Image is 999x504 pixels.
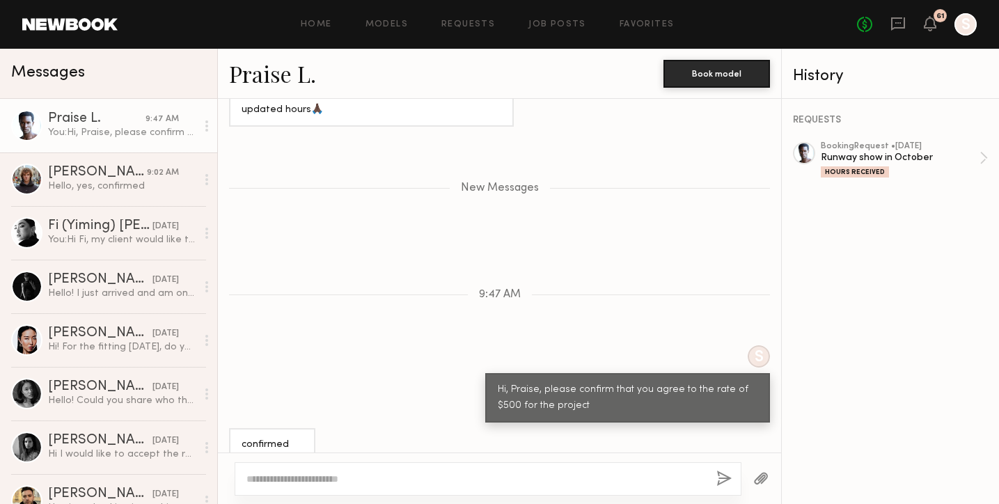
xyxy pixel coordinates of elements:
[954,13,977,36] a: S
[528,20,586,29] a: Job Posts
[663,60,770,88] button: Book model
[152,381,179,394] div: [DATE]
[663,67,770,79] a: Book model
[301,20,332,29] a: Home
[821,151,980,164] div: Runway show in October
[48,394,196,407] div: Hello! Could you share who the designers will be please
[242,437,303,453] div: confirmed
[229,58,316,88] a: Praise L.
[147,166,179,180] div: 9:02 AM
[11,65,85,81] span: Messages
[48,166,147,180] div: [PERSON_NAME]
[821,142,980,151] div: booking Request • [DATE]
[152,434,179,448] div: [DATE]
[152,327,179,340] div: [DATE]
[48,448,196,461] div: Hi I would like to accept the request could you give me more details please
[48,340,196,354] div: Hi! For the fitting [DATE], do you need us for the whole time or can we come in whenever during t...
[793,68,988,84] div: History
[152,488,179,501] div: [DATE]
[498,382,757,414] div: Hi, Praise, please confirm that you agree to the rate of $500 for the project
[48,326,152,340] div: [PERSON_NAME]
[793,116,988,125] div: REQUESTS
[821,166,889,178] div: Hours Received
[48,112,145,126] div: Praise L.
[479,289,521,301] span: 9:47 AM
[48,487,152,501] div: [PERSON_NAME]
[461,182,539,194] span: New Messages
[365,20,408,29] a: Models
[821,142,988,178] a: bookingRequest •[DATE]Runway show in OctoberHours Received
[48,233,196,246] div: You: Hi Fi, my client would like to know everyone's eta for the show [DATE].
[152,220,179,233] div: [DATE]
[48,219,152,233] div: Fi (Yiming) [PERSON_NAME]
[48,380,152,394] div: [PERSON_NAME]
[48,434,152,448] div: [PERSON_NAME]
[48,287,196,300] div: Hello! I just arrived and am on the 5th floor
[48,273,152,287] div: [PERSON_NAME]
[936,13,945,20] div: 61
[145,113,179,126] div: 9:47 AM
[620,20,675,29] a: Favorites
[441,20,495,29] a: Requests
[48,126,196,139] div: You: Hi, Praise, please confirm that you agree to the rate of $500 for the project
[48,180,196,193] div: Hello, yes, confirmed
[152,274,179,287] div: [DATE]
